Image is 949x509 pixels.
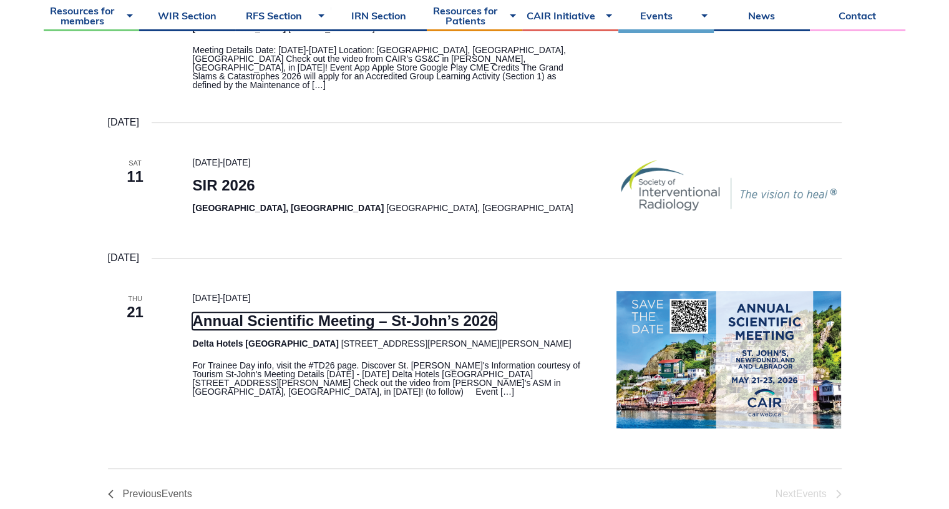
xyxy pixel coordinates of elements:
time: - [192,293,250,303]
span: [DATE] [223,293,250,303]
span: 11 [108,166,163,187]
time: - [192,157,250,167]
p: Meeting Details Date: [DATE]-[DATE] Location: [GEOGRAPHIC_DATA], [GEOGRAPHIC_DATA], [GEOGRAPHIC_D... [192,46,586,89]
img: Capture d’écran 2025-06-06 150827 [616,291,841,428]
span: Thu [108,294,163,304]
span: [GEOGRAPHIC_DATA], [GEOGRAPHIC_DATA] [386,203,573,213]
span: 21 [108,302,163,323]
a: Previous Events [108,489,192,499]
span: Events [162,488,192,499]
a: SIR 2026 [192,177,255,194]
time: [DATE] [108,250,139,266]
span: [STREET_ADDRESS][PERSON_NAME][PERSON_NAME] [341,339,572,348]
span: [DATE] [192,293,220,303]
time: [DATE] [108,114,139,131]
span: [DATE] [223,157,250,167]
span: [GEOGRAPHIC_DATA], [GEOGRAPHIC_DATA] [192,203,384,213]
span: [DATE] [192,157,220,167]
a: Annual Scientific Meeting – St-John’s 2026 [192,312,496,330]
span: Previous [123,489,192,499]
p: For Trainee Day info, visit the #TD26 page. Discover St. [PERSON_NAME]'s Information courtesy of ... [192,361,586,396]
img: 5876a_sir_425x115_logobanner_withtagline [616,156,841,216]
span: Sat [108,158,163,169]
span: Delta Hotels [GEOGRAPHIC_DATA] [192,339,338,348]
